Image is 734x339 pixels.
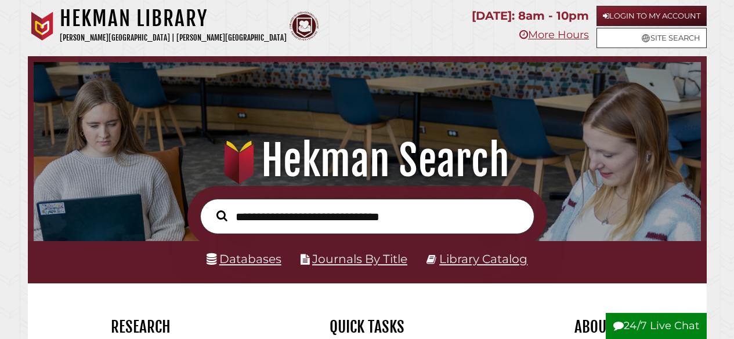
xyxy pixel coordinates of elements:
[263,317,472,337] h2: Quick Tasks
[37,317,245,337] h2: Research
[489,317,698,337] h2: About
[472,6,589,26] p: [DATE]: 8am - 10pm
[216,210,227,221] i: Search
[207,251,281,266] a: Databases
[211,207,233,224] button: Search
[28,12,57,41] img: Calvin University
[519,28,589,41] a: More Hours
[290,12,319,41] img: Calvin Theological Seminary
[44,135,689,186] h1: Hekman Search
[439,251,527,266] a: Library Catalog
[312,251,407,266] a: Journals By Title
[60,31,287,45] p: [PERSON_NAME][GEOGRAPHIC_DATA] | [PERSON_NAME][GEOGRAPHIC_DATA]
[596,6,707,26] a: Login to My Account
[596,28,707,48] a: Site Search
[60,6,287,31] h1: Hekman Library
